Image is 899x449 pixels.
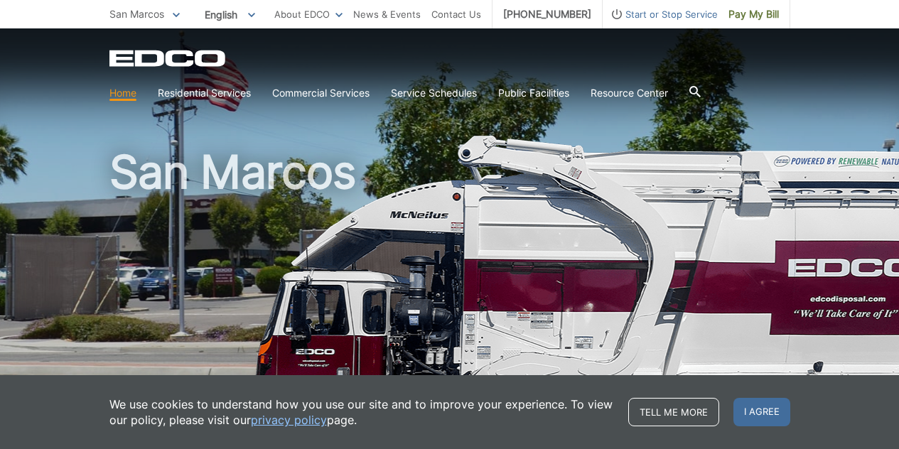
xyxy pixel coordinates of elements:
a: Resource Center [591,85,668,101]
a: Home [109,85,136,101]
a: EDCD logo. Return to the homepage. [109,50,227,67]
span: English [194,3,266,26]
a: Residential Services [158,85,251,101]
span: I agree [733,398,790,426]
a: Tell me more [628,398,719,426]
a: privacy policy [251,412,327,428]
a: Service Schedules [391,85,477,101]
span: Pay My Bill [728,6,779,22]
a: News & Events [353,6,421,22]
p: We use cookies to understand how you use our site and to improve your experience. To view our pol... [109,396,614,428]
span: San Marcos [109,8,164,20]
a: Commercial Services [272,85,370,101]
a: Contact Us [431,6,481,22]
a: About EDCO [274,6,343,22]
a: Public Facilities [498,85,569,101]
